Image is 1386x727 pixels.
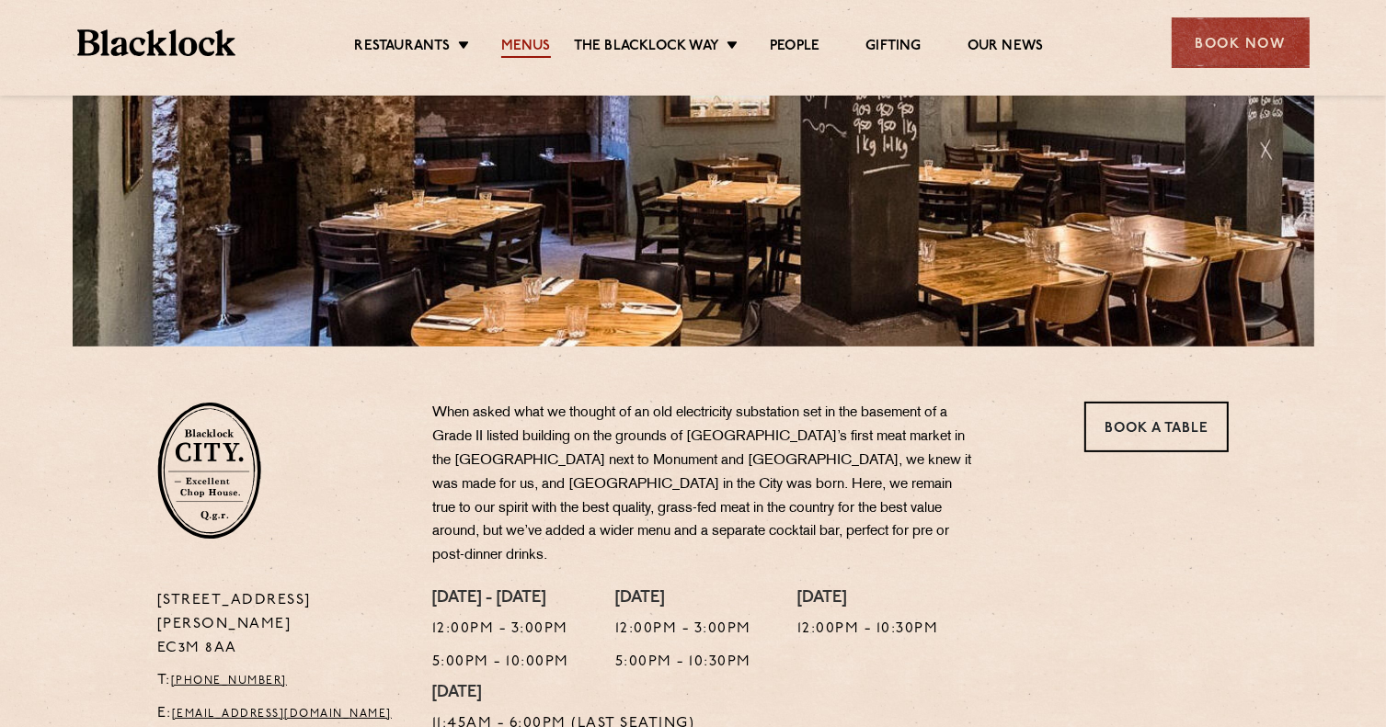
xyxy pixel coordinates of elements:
p: E: [157,702,405,726]
h4: [DATE] - [DATE] [432,589,569,609]
div: Book Now [1172,17,1310,68]
h4: [DATE] [797,589,939,609]
a: Our News [968,38,1044,58]
h4: [DATE] [432,684,695,704]
p: 12:00pm - 10:30pm [797,618,939,642]
a: [EMAIL_ADDRESS][DOMAIN_NAME] [172,709,392,720]
img: BL_Textured_Logo-footer-cropped.svg [77,29,236,56]
a: The Blacklock Way [574,38,719,58]
img: City-stamp-default.svg [157,402,261,540]
a: [PHONE_NUMBER] [171,676,287,687]
a: Gifting [865,38,921,58]
a: Book a Table [1084,402,1229,452]
p: 5:00pm - 10:00pm [432,651,569,675]
a: Menus [501,38,551,58]
a: People [770,38,819,58]
p: [STREET_ADDRESS][PERSON_NAME] EC3M 8AA [157,589,405,661]
h4: [DATE] [615,589,751,609]
p: When asked what we thought of an old electricity substation set in the basement of a Grade II lis... [432,402,975,568]
p: T: [157,669,405,693]
p: 5:00pm - 10:30pm [615,651,751,675]
a: Restaurants [355,38,451,58]
p: 12:00pm - 3:00pm [615,618,751,642]
p: 12:00pm - 3:00pm [432,618,569,642]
